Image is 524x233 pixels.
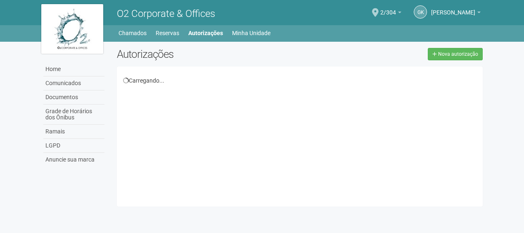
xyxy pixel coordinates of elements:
[156,27,179,39] a: Reservas
[438,51,478,57] span: Nova autorização
[43,153,104,166] a: Anuncie sua marca
[43,90,104,105] a: Documentos
[431,1,475,16] span: Gleice Kelly
[414,5,427,19] a: GK
[380,1,396,16] span: 2/304
[431,10,481,17] a: [PERSON_NAME]
[41,4,103,54] img: logo.jpg
[232,27,270,39] a: Minha Unidade
[123,77,477,84] div: Carregando...
[43,76,104,90] a: Comunicados
[428,48,483,60] a: Nova autorização
[43,139,104,153] a: LGPD
[119,27,147,39] a: Chamados
[43,105,104,125] a: Grade de Horários dos Ônibus
[117,8,215,19] span: O2 Corporate & Offices
[43,125,104,139] a: Ramais
[117,48,294,60] h2: Autorizações
[380,10,401,17] a: 2/304
[188,27,223,39] a: Autorizações
[43,62,104,76] a: Home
